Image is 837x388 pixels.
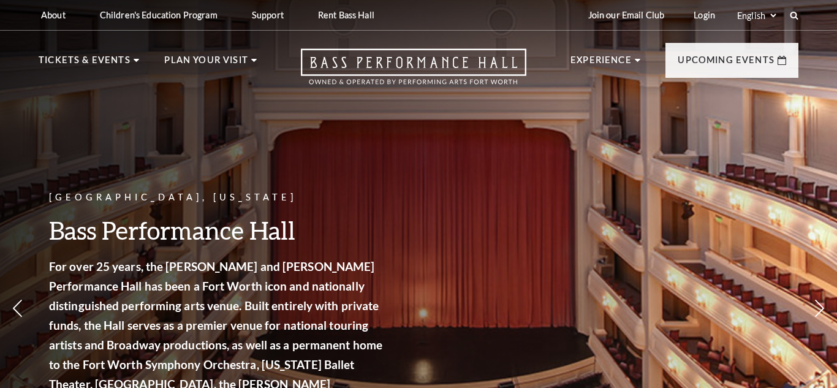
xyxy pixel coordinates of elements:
[252,10,284,20] p: Support
[735,10,778,21] select: Select:
[164,53,248,75] p: Plan Your Visit
[100,10,218,20] p: Children's Education Program
[678,53,775,75] p: Upcoming Events
[41,10,66,20] p: About
[318,10,374,20] p: Rent Bass Hall
[39,53,131,75] p: Tickets & Events
[49,215,386,246] h3: Bass Performance Hall
[570,53,632,75] p: Experience
[49,190,386,205] p: [GEOGRAPHIC_DATA], [US_STATE]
